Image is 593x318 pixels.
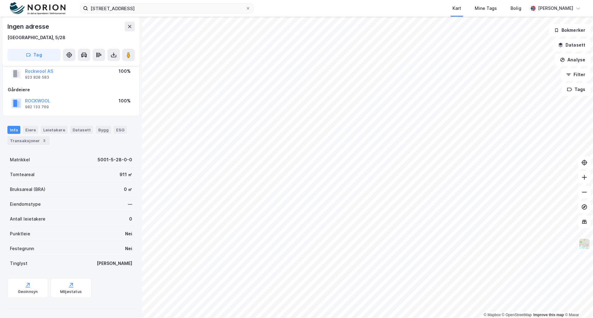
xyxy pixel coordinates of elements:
[562,83,591,96] button: Tags
[10,245,34,252] div: Festegrunn
[98,156,132,163] div: 5001-5-28-0-0
[7,136,50,145] div: Transaksjoner
[511,5,521,12] div: Bolig
[60,289,82,294] div: Miljøstatus
[533,313,564,317] a: Improve this map
[25,105,49,109] div: 982 133 769
[549,24,591,36] button: Bokmerker
[23,126,38,134] div: Eiere
[120,171,132,178] div: 911 ㎡
[41,138,47,144] div: 3
[502,313,532,317] a: OpenStreetMap
[475,5,497,12] div: Mine Tags
[10,260,27,267] div: Tinglyst
[7,22,50,31] div: Ingen adresse
[10,200,41,208] div: Eiendomstype
[10,215,45,223] div: Antall leietakere
[124,186,132,193] div: 0 ㎡
[129,215,132,223] div: 0
[555,54,591,66] button: Analyse
[484,313,501,317] a: Mapbox
[553,39,591,51] button: Datasett
[7,34,65,41] div: [GEOGRAPHIC_DATA], 5/28
[10,230,30,237] div: Punktleie
[578,238,590,250] img: Z
[452,5,461,12] div: Kart
[114,126,127,134] div: ESG
[70,126,93,134] div: Datasett
[8,86,134,93] div: Gårdeiere
[96,126,111,134] div: Bygg
[25,75,49,80] div: 923 828 583
[97,260,132,267] div: [PERSON_NAME]
[562,288,593,318] iframe: Chat Widget
[561,68,591,81] button: Filter
[10,171,35,178] div: Tomteareal
[41,126,68,134] div: Leietakere
[119,68,131,75] div: 100%
[10,156,30,163] div: Matrikkel
[128,200,132,208] div: —
[10,2,65,15] img: norion-logo.80e7a08dc31c2e691866.png
[125,245,132,252] div: Nei
[538,5,573,12] div: [PERSON_NAME]
[119,97,131,105] div: 100%
[7,49,61,61] button: Tag
[10,186,45,193] div: Bruksareal (BRA)
[18,289,38,294] div: Geoinnsyn
[88,4,246,13] input: Søk på adresse, matrikkel, gårdeiere, leietakere eller personer
[125,230,132,237] div: Nei
[7,126,20,134] div: Info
